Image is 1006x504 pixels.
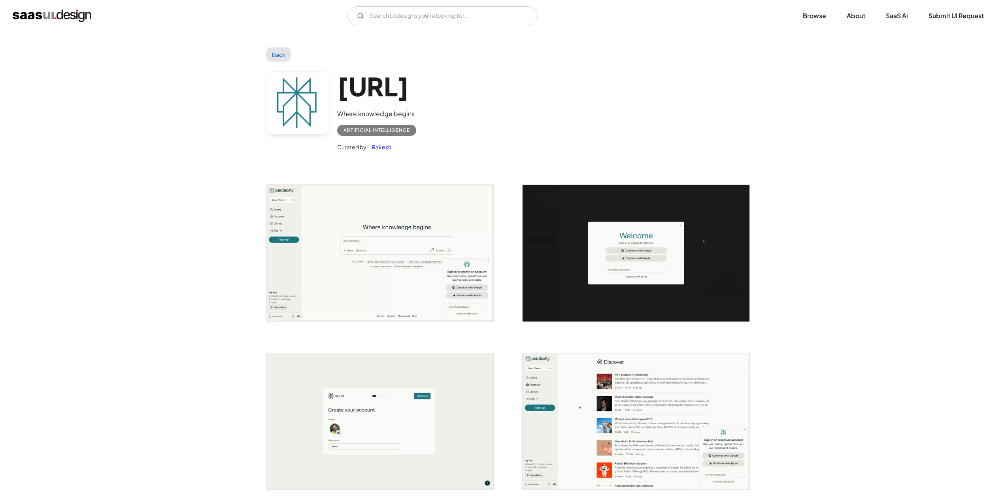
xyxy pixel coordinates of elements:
[523,353,749,489] img: 65b9d3bd16eb768193607cb9_perplexity%20discover.jpg
[347,6,537,25] input: Search UI designs you're looking for...
[837,7,875,24] a: About
[523,353,749,489] a: open lightbox
[337,71,416,102] h1: [URL]
[347,6,537,25] form: Email Form
[266,47,292,62] a: Back
[523,185,749,321] img: 65b9d3bd40d97bb4e9ee2fbe_perplexity%20sign%20in.jpg
[793,7,836,24] a: Browse
[266,185,493,321] a: open lightbox
[523,185,749,321] a: open lightbox
[344,126,410,135] div: Artificial Intelligence
[919,7,993,24] a: Submit UI Request
[266,185,493,321] img: 65b9d3bdf19451c686cb9749_perplexity%20home%20page.jpg
[13,9,91,22] a: home
[337,109,416,118] div: Where knowledge begins
[266,353,493,489] a: open lightbox
[368,142,391,152] a: Rakesh
[876,7,917,24] a: SaaS Ai
[337,142,368,152] div: Curated by:
[266,353,493,489] img: 65b9d3bdca197f45ab2674aa_perplexity%20create%20account.jpg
